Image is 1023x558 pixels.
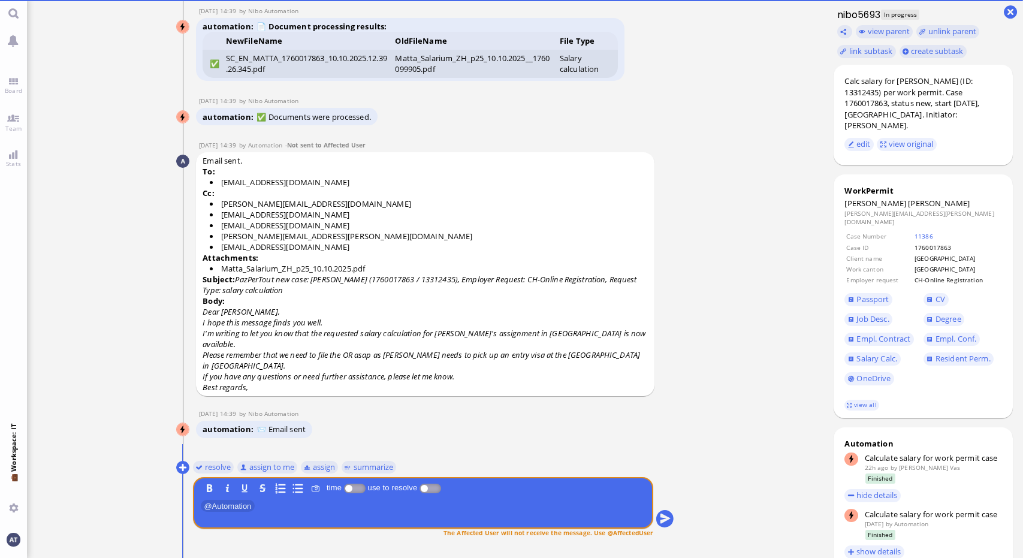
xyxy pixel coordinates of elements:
[837,45,896,58] task-group-action-menu: link subtask
[886,520,892,528] span: by
[210,209,648,220] li: [EMAIL_ADDRESS][DOMAIN_NAME]
[924,293,949,306] a: CV
[222,50,392,78] td: SC_EN_MATTA_1760017863_10.10.2025.12.39.26.345.pdf
[846,264,913,274] td: Work canton
[2,124,25,132] span: Team
[210,198,648,209] li: [PERSON_NAME][EMAIL_ADDRESS][DOMAIN_NAME]
[256,481,269,494] button: S
[914,254,1001,263] td: [GEOGRAPHIC_DATA]
[914,264,1001,274] td: [GEOGRAPHIC_DATA]
[865,509,1003,520] div: Calculate salary for work permit case
[203,295,225,306] strong: Body:
[856,313,889,324] span: Job Desc.
[222,32,392,49] th: NewFileName
[203,371,648,382] p: If you have any questions or need further assistance, please let me know.
[844,313,892,326] a: Job Desc.
[237,460,298,473] button: assign to me
[324,483,344,492] label: time
[176,155,189,168] img: Automation
[199,409,239,418] span: [DATE] 14:39
[256,21,387,32] strong: 📄 Document processing results:
[865,530,895,540] span: Finished
[865,520,884,528] span: [DATE]
[203,349,640,371] span: Please remember that we need to file the OR asap as [PERSON_NAME] needs to pick up an entry visa ...
[894,520,928,528] span: automation@bluelakelegal.com
[881,10,919,20] span: In progress
[837,25,853,38] button: Copy ticket nibo5693 link to clipboard
[256,111,371,122] span: ✅ Documents were processed.
[203,274,235,285] strong: Subject:
[203,50,222,78] td: ✅
[301,460,339,473] button: assign
[846,254,913,263] td: Client name
[844,209,1002,227] dd: [PERSON_NAME][EMAIL_ADDRESS][PERSON_NAME][DOMAIN_NAME]
[203,424,256,435] span: automation
[210,242,648,252] li: [EMAIL_ADDRESS][DOMAIN_NAME]
[846,231,913,241] td: Case Number
[177,423,190,436] img: Nibo Automation
[936,333,976,344] span: Empl. Conf.
[936,353,991,364] span: Resident Perm.
[199,7,239,15] span: [DATE] 14:39
[900,45,967,58] button: create subtask
[203,252,258,263] strong: Attachments:
[865,453,1003,463] div: Calculate salary for work permit case
[844,372,894,385] a: OneDrive
[203,306,648,317] p: Dear [PERSON_NAME],
[248,409,298,418] span: automation@nibo.ai
[936,313,961,324] span: Degree
[924,352,994,366] a: Resident Perm.
[924,313,964,326] a: Degree
[342,460,397,473] button: summarize
[3,159,24,168] span: Stats
[844,76,1002,131] div: Calc salary for [PERSON_NAME] (ID: 13312435) per work permit. Case 1760017863, status new, start ...
[556,32,618,49] th: File Type
[221,481,234,494] button: I
[248,141,282,149] span: automation@bluelakelegal.com
[177,20,190,34] img: Nibo Automation
[203,166,215,177] strong: To:
[210,231,648,242] li: [PERSON_NAME][EMAIL_ADDRESS][PERSON_NAME][DOMAIN_NAME]
[199,141,239,149] span: [DATE] 14:39
[392,32,556,49] th: OldFileName
[844,185,1002,196] div: WorkPermit
[915,232,933,240] a: 11386
[865,473,895,484] span: Finished
[239,7,249,15] span: by
[344,483,366,492] p-inputswitch: Log time spent
[7,533,20,546] img: You
[203,111,256,122] span: automation
[256,424,306,435] span: 📨 Email sent
[844,333,913,346] a: Empl. Contract
[287,141,366,149] span: Not sent to Affected User
[248,7,298,15] span: automation@nibo.ai
[877,138,937,151] button: view original
[239,409,249,418] span: by
[849,46,893,56] span: link subtask
[924,333,980,346] a: Empl. Conf.
[210,220,648,231] li: [EMAIL_ADDRESS][DOMAIN_NAME]
[856,25,913,38] button: view parent
[203,382,648,393] p: Best regards,
[203,274,636,295] i: PazPerTout new case: [PERSON_NAME] (1760017863 / 13312435), Employer Request: CH-Online Registrat...
[899,463,960,472] span: femia.vas@bluelakelegal.com
[844,352,900,366] a: Salary Calc.
[193,460,234,473] button: resolve
[203,188,214,198] strong: Cc:
[916,25,980,38] button: unlink parent
[908,198,970,209] span: [PERSON_NAME]
[285,141,366,149] span: -
[914,243,1001,252] td: 1760017863
[844,400,879,410] a: view all
[203,317,648,328] p: I hope this message finds you well.
[203,155,648,393] span: Email sent.
[199,96,239,105] span: [DATE] 14:39
[203,349,648,371] p: .
[846,243,913,252] td: Case ID
[844,198,906,209] span: [PERSON_NAME]
[891,463,897,472] span: by
[392,50,556,78] td: Matta_Salarium_ZH_p25_10.10.2025__1760099905.pdf
[239,481,252,494] button: U
[420,483,441,492] p-inputswitch: use to resolve
[844,138,874,151] button: edit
